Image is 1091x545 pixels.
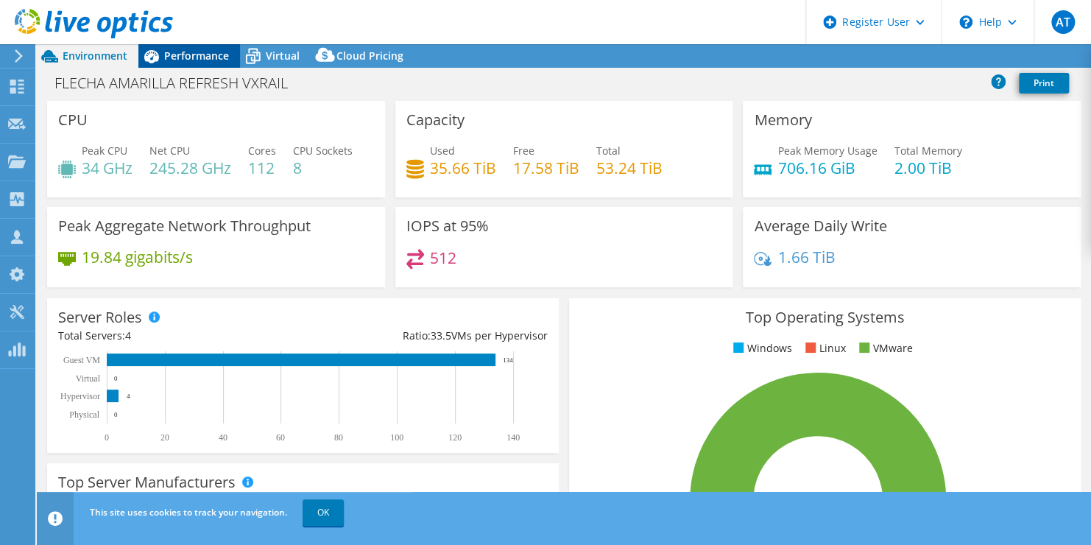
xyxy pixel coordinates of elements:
text: 134 [503,356,513,364]
span: This site uses cookies to track your navigation. [90,506,287,518]
span: 4 [125,328,131,342]
span: CPU Sockets [293,144,353,158]
h4: 2.00 TiB [894,160,961,176]
svg: \n [959,15,972,29]
h3: CPU [58,112,88,128]
h3: Memory [754,112,811,128]
h4: 1.66 TiB [777,249,835,265]
span: AT [1051,10,1075,34]
li: Linux [802,340,846,356]
span: Environment [63,49,127,63]
text: 60 [276,432,285,443]
h4: 8 [293,160,353,176]
h4: 34 GHz [82,160,133,176]
span: Peak Memory Usage [777,144,877,158]
h4: 512 [430,250,456,266]
span: Cores [248,144,276,158]
text: 0 [114,375,118,382]
h3: IOPS at 95% [406,218,489,234]
text: 40 [219,432,227,443]
span: Used [430,144,455,158]
text: 0 [114,411,118,418]
h3: Peak Aggregate Network Throughput [58,218,311,234]
text: 140 [506,432,520,443]
span: Free [513,144,534,158]
h3: Capacity [406,112,465,128]
span: Cloud Pricing [336,49,403,63]
text: Virtual [76,373,101,384]
span: Net CPU [149,144,190,158]
h3: Top Operating Systems [580,309,1070,326]
text: 20 [160,432,169,443]
span: Virtual [266,49,300,63]
text: Physical [69,409,99,420]
text: 80 [334,432,343,443]
span: Total Memory [894,144,961,158]
div: Ratio: VMs per Hypervisor [303,328,547,344]
span: Total [596,144,621,158]
span: Performance [164,49,229,63]
a: OK [303,499,344,526]
li: Windows [730,340,792,356]
h4: 706.16 GiB [777,160,877,176]
h4: 17.58 TiB [513,160,579,176]
span: Peak CPU [82,144,127,158]
span: 33.5 [431,328,451,342]
text: Guest VM [63,355,100,365]
h4: 112 [248,160,276,176]
div: Total Servers: [58,328,303,344]
li: VMware [855,340,913,356]
h4: 19.84 gigabits/s [82,249,193,265]
h4: 53.24 TiB [596,160,663,176]
text: 100 [390,432,403,443]
h1: FLECHA AMARILLA REFRESH VXRAIL [48,75,311,91]
text: 120 [448,432,462,443]
h3: Server Roles [58,309,142,326]
h3: Average Daily Write [754,218,886,234]
a: Print [1019,73,1069,94]
h4: 245.28 GHz [149,160,231,176]
h3: Top Server Manufacturers [58,474,236,490]
text: 4 [127,393,130,400]
text: Hypervisor [60,391,100,401]
text: 0 [105,432,109,443]
h4: 35.66 TiB [430,160,496,176]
